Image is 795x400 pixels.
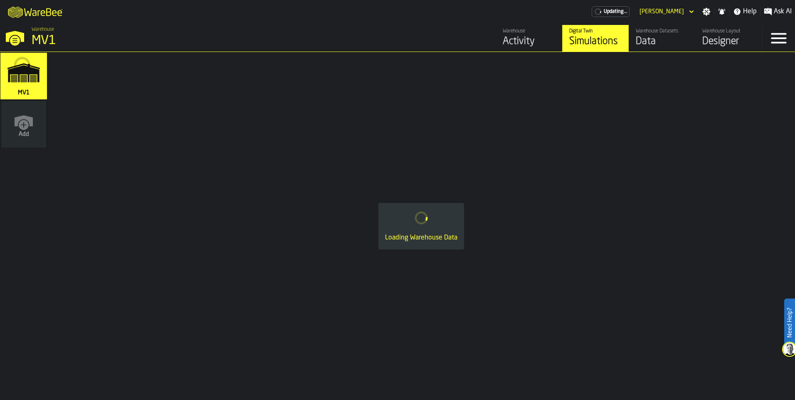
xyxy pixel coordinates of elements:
[639,8,684,15] div: DropdownMenuValue-Gavin White
[629,25,695,52] a: link-to-/wh/i/3ccf57d1-1e0c-4a81-a3bb-c2011c5f0d50/data
[760,7,795,17] label: button-toggle-Ask AI
[0,53,47,101] a: link-to-/wh/i/3ccf57d1-1e0c-4a81-a3bb-c2011c5f0d50/simulations
[32,33,256,48] div: MV1
[714,7,729,16] label: button-toggle-Notifications
[592,6,630,17] div: Menu Subscription
[496,25,562,52] a: link-to-/wh/i/3ccf57d1-1e0c-4a81-a3bb-c2011c5f0d50/feed/
[503,28,556,34] div: Warehouse
[1,101,46,149] a: link-to-/wh/new
[385,233,457,243] div: Loading Warehouse Data
[695,25,762,52] a: link-to-/wh/i/3ccf57d1-1e0c-4a81-a3bb-c2011c5f0d50/designer
[699,7,714,16] label: button-toggle-Settings
[32,27,54,32] span: Warehouse
[774,7,792,17] span: Ask AI
[592,6,630,17] a: link-to-/wh/i/3ccf57d1-1e0c-4a81-a3bb-c2011c5f0d50/pricing/
[730,7,760,17] label: button-toggle-Help
[743,7,757,17] span: Help
[636,7,696,17] div: DropdownMenuValue-Gavin White
[569,28,622,34] div: Digital Twin
[503,35,556,48] div: Activity
[636,28,689,34] div: Warehouse Datasets
[604,9,627,15] span: Updating...
[19,131,29,138] span: Add
[562,25,629,52] a: link-to-/wh/i/3ccf57d1-1e0c-4a81-a3bb-c2011c5f0d50/simulations
[762,25,795,52] label: button-toggle-Menu
[636,35,689,48] div: Data
[702,28,755,34] div: Warehouse Layout
[569,35,622,48] div: Simulations
[702,35,755,48] div: Designer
